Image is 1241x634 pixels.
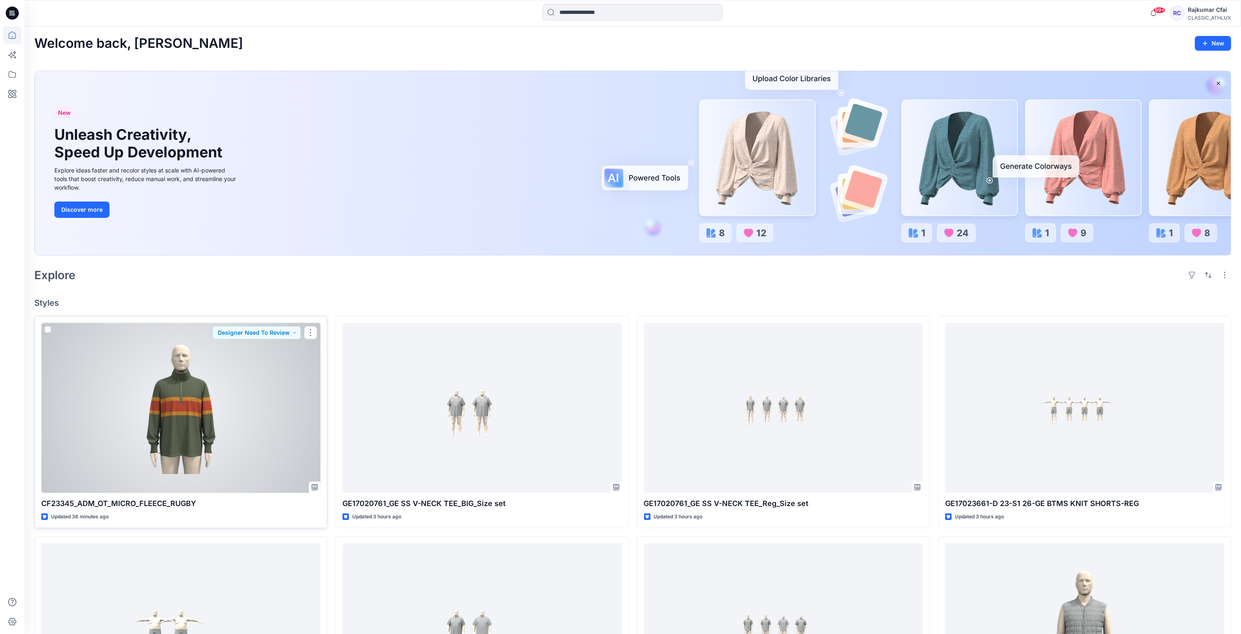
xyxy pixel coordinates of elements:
[54,202,110,218] button: Discover more
[644,498,923,509] p: GE17020761_GE SS V-NECK TEE_Reg_Size set
[41,498,320,509] p: CF23345_ADM_OT_MICRO_FLEECE_RUGBY
[945,323,1224,493] a: GE17023661-D 23-S1 26-GE BTMS KNIT SHORTS-REG
[342,323,622,493] a: GE17020761_GE SS V-NECK TEE_BIG_Size set
[1188,15,1231,21] div: CLASSIC_ATHLUX
[54,126,226,161] h1: Unleash Creativity, Speed Up Development
[352,513,401,521] p: Updated 3 hours ago
[644,323,923,493] a: GE17020761_GE SS V-NECK TEE_Reg_Size set
[1170,6,1185,20] div: RC
[34,269,76,282] h2: Explore
[58,108,71,118] span: New
[342,498,622,509] p: GE17020761_GE SS V-NECK TEE_BIG_Size set
[54,202,238,218] a: Discover more
[51,513,109,521] p: Updated 36 minutes ago
[54,166,238,192] div: Explore ideas faster and recolor styles at scale with AI-powered tools that boost creativity, red...
[945,498,1224,509] p: GE17023661-D 23-S1 26-GE BTMS KNIT SHORTS-REG
[1188,5,1231,15] div: Rajkumar Cfai
[34,36,243,51] h2: Welcome back, [PERSON_NAME]
[955,513,1004,521] p: Updated 3 hours ago
[1195,36,1231,51] button: New
[654,513,703,521] p: Updated 3 hours ago
[1153,7,1165,13] span: 99+
[34,298,1231,308] h4: Styles
[41,323,320,493] a: CF23345_ADM_OT_MICRO_FLEECE_RUGBY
